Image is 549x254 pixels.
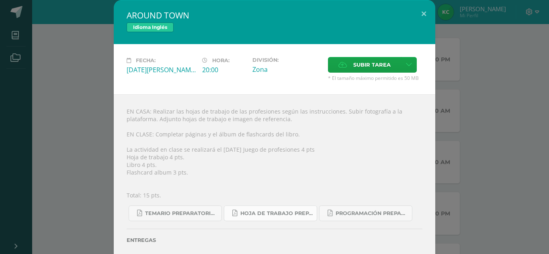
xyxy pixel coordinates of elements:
[252,57,322,63] label: División:
[224,205,317,221] a: Hoja de trabajo PREPARATORIA1.pdf
[127,65,196,74] div: [DATE][PERSON_NAME]
[240,210,313,217] span: Hoja de trabajo PREPARATORIA1.pdf
[127,22,174,32] span: Idioma Inglés
[336,210,408,217] span: Programación Preparatoria Inglés A.pdf
[129,205,222,221] a: Temario preparatoria 4-2025.pdf
[353,57,391,72] span: Subir tarea
[328,75,422,81] span: * El tamaño máximo permitido es 50 MB
[145,210,217,217] span: Temario preparatoria 4-2025.pdf
[202,65,246,74] div: 20:00
[127,237,422,243] label: Entregas
[252,65,322,74] div: Zona
[319,205,412,221] a: Programación Preparatoria Inglés A.pdf
[136,57,156,63] span: Fecha:
[212,57,229,63] span: Hora:
[127,10,422,21] h2: AROUND TOWN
